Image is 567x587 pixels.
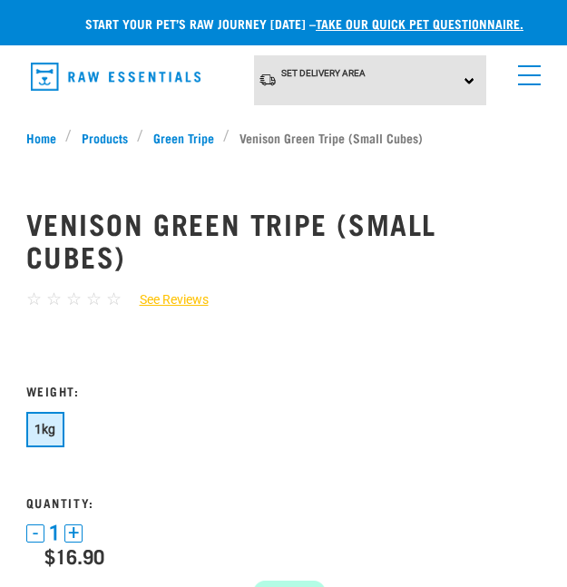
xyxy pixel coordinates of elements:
nav: breadcrumbs [26,128,542,147]
img: van-moving.png [259,73,277,87]
button: 1kg [26,412,64,447]
h3: Weight: [26,384,542,397]
span: ☆ [86,289,102,309]
a: Home [26,128,66,147]
span: 1 [49,523,60,543]
a: Products [72,128,137,147]
a: menu [509,54,542,87]
a: take our quick pet questionnaire. [316,20,523,26]
div: $16.90 [44,544,542,567]
span: ☆ [46,289,62,309]
span: ☆ [26,289,42,309]
span: 1kg [34,422,56,436]
h3: Quantity: [26,495,542,509]
a: Green Tripe [143,128,223,147]
img: Raw Essentials Logo [31,63,200,91]
a: See Reviews [122,290,209,309]
h1: Venison Green Tripe (Small Cubes) [26,207,542,272]
span: ☆ [66,289,82,309]
button: + [64,524,83,543]
span: ☆ [106,289,122,309]
button: - [26,524,44,543]
span: Set Delivery Area [281,68,366,78]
